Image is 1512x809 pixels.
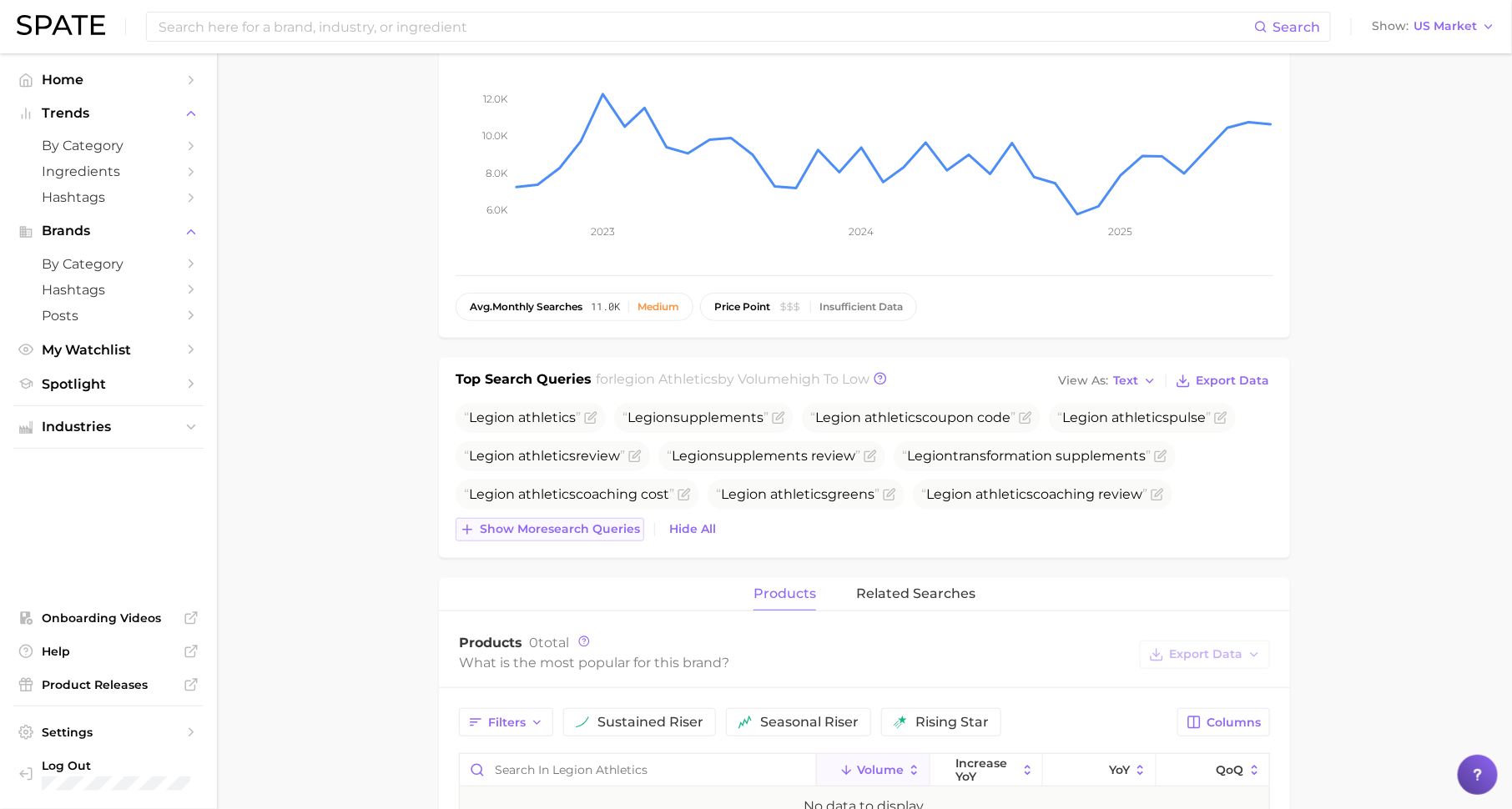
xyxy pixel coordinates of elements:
[13,184,204,210] a: Hashtags
[672,448,718,464] span: Legion
[459,635,522,651] span: Products
[13,605,204,631] a: Onboarding Videos
[883,488,896,501] button: Flag as miscategorized or irrelevant
[614,371,718,387] span: legion athletics
[464,486,674,502] span: coaching cost
[907,448,953,464] span: Legion
[469,410,515,425] span: Legion
[42,106,175,121] span: Trends
[921,486,1147,502] span: coaching review
[591,301,620,313] span: 11.0k
[1368,16,1499,38] button: ShowUS Market
[638,301,679,313] div: Medium
[42,677,175,692] span: Product Releases
[518,448,576,464] span: athletics
[1140,641,1270,669] button: Export Data
[13,133,204,158] a: by Category
[42,163,175,179] span: Ingredients
[13,303,204,329] a: Posts
[529,635,538,651] span: 0
[42,138,175,153] span: by Category
[760,716,859,729] span: seasonal riser
[1196,374,1269,388] span: Export Data
[42,308,175,324] span: Posts
[810,410,1016,425] span: coupon code
[456,293,693,321] button: avg.monthly searches11.0kMedium
[42,342,175,358] span: My Watchlist
[849,225,874,238] tspan: 2024
[584,411,597,425] button: Flag as miscategorized or irrelevant
[1414,22,1477,31] span: US Market
[591,225,615,238] tspan: 2023
[456,518,644,541] button: Show moresearch queries
[42,420,175,435] span: Industries
[460,754,816,786] input: Search in legion athletics
[1054,370,1161,392] button: View AsText
[456,369,592,393] h1: Top Search Queries
[1058,376,1108,385] span: View As
[902,448,1151,464] span: transformation supplements
[470,301,582,313] span: monthly searches
[42,376,175,392] span: Spotlight
[13,219,204,244] button: Brands
[42,224,175,239] span: Brands
[42,644,175,659] span: Help
[1217,763,1244,776] span: QoQ
[669,522,716,536] span: Hide All
[13,415,204,440] button: Industries
[667,448,860,464] span: supplements review
[955,756,1017,783] span: increase YoY
[486,204,508,216] tspan: 6.0k
[790,371,870,387] span: high to low
[13,720,204,745] a: Settings
[13,251,204,277] a: by Category
[1169,647,1242,661] span: Export Data
[1019,411,1032,425] button: Flag as miscategorized or irrelevant
[1113,376,1138,385] span: Text
[864,410,922,425] span: athletics
[470,300,492,313] abbr: average
[464,448,625,464] span: review
[482,129,508,142] tspan: 10.0k
[42,189,175,205] span: Hashtags
[42,611,175,626] span: Onboarding Videos
[17,15,105,35] img: SPATE
[13,158,204,184] a: Ingredients
[13,639,204,664] a: Help
[518,486,576,502] span: athletics
[483,93,508,105] tspan: 12.0k
[157,13,1254,41] input: Search here for a brand, industry, or ingredient
[469,448,515,464] span: Legion
[1111,410,1169,425] span: athletics
[1172,369,1273,393] button: Export Data
[1207,716,1261,730] span: Columns
[13,101,204,126] button: Trends
[857,763,904,776] span: Volume
[13,371,204,397] a: Spotlight
[518,410,576,425] span: athletics
[480,522,640,536] span: Show more search queries
[894,716,907,729] img: rising star
[486,167,508,179] tspan: 8.0k
[13,753,204,796] a: Log out. Currently logged in with e-mail hannah@spate.nyc.
[13,337,204,363] a: My Watchlist
[864,450,877,463] button: Flag as miscategorized or irrelevant
[488,716,526,730] span: Filters
[700,293,917,321] button: price pointInsufficient Data
[1109,763,1130,776] span: YoY
[42,256,175,272] span: by Category
[1062,410,1108,425] span: Legion
[716,486,879,502] span: greens
[628,450,642,463] button: Flag as miscategorized or irrelevant
[975,486,1033,502] span: athletics
[1177,708,1270,736] button: Columns
[930,754,1043,786] button: increase YoY
[42,725,175,740] span: Settings
[738,716,752,729] img: seasonal riser
[1151,488,1164,501] button: Flag as miscategorized or irrelevant
[678,488,691,501] button: Flag as miscategorized or irrelevant
[469,486,515,502] span: Legion
[1154,450,1167,463] button: Flag as miscategorized or irrelevant
[714,301,770,313] span: price point
[915,716,989,729] span: rising star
